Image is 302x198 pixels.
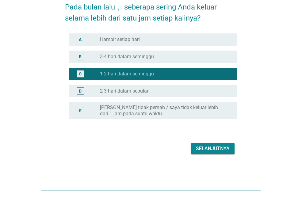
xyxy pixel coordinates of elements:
[100,105,227,117] label: [PERSON_NAME] tidak pernah / saya tidak keluar lebih dari 1 jam pada suatu waktu
[100,54,154,60] label: 3-4 hari dalam seminggu
[79,107,82,114] div: E
[79,70,82,77] div: C
[100,88,150,94] label: 2-3 hari dalam sebulan
[191,143,235,154] button: Selanjutnya
[79,36,82,43] div: A
[79,53,82,60] div: B
[100,36,140,43] label: Hampir setiap hari
[196,145,230,152] div: Selanjutnya
[79,88,82,94] div: D
[100,71,154,77] label: 1-2 hari dalam seminggu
